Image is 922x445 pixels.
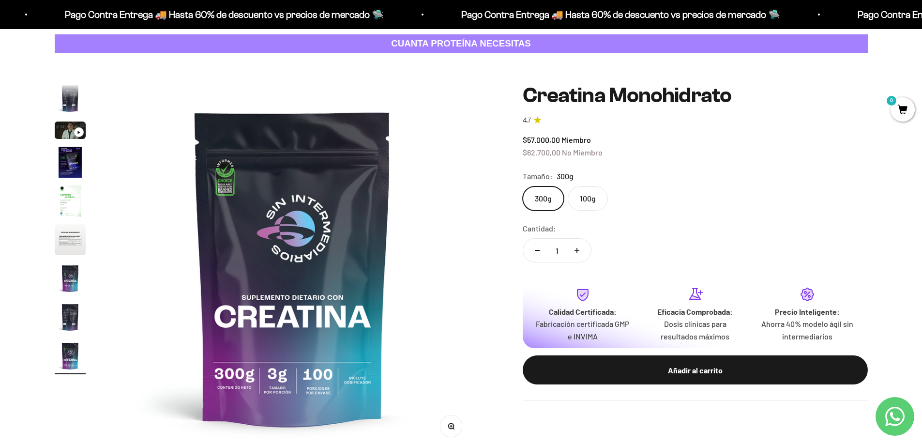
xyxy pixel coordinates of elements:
[886,95,897,107] mark: 0
[55,34,868,53] a: CUANTA PROTEÍNA NECESITAS
[55,302,86,336] button: Ir al artículo 8
[542,364,848,377] div: Añadir al carrito
[657,307,733,316] strong: Eficacia Comprobada:
[523,135,560,144] span: $57.000,00
[55,224,86,258] button: Ir al artículo 6
[55,185,86,219] button: Ir al artículo 5
[562,148,603,157] span: No Miembro
[523,239,551,262] button: Reducir cantidad
[55,263,86,294] img: Creatina Monohidrato
[891,105,915,116] a: 0
[563,239,591,262] button: Aumentar cantidad
[534,318,631,342] p: Fabricación certificada GMP e INVIMA
[549,307,617,316] strong: Calidad Certificada:
[55,83,86,117] button: Ir al artículo 2
[458,7,777,22] p: Pago Contra Entrega 🚚 Hasta 60% de descuento vs precios de mercado 🛸
[55,224,86,255] img: Creatina Monohidrato
[647,318,743,342] p: Dosis clínicas para resultados máximos
[55,83,86,114] img: Creatina Monohidrato
[55,340,86,374] button: Ir al artículo 9
[61,7,380,22] p: Pago Contra Entrega 🚚 Hasta 60% de descuento vs precios de mercado 🛸
[55,122,86,142] button: Ir al artículo 3
[523,115,531,126] span: 4.7
[523,222,556,235] label: Cantidad:
[55,263,86,297] button: Ir al artículo 7
[523,170,553,183] legend: Tamaño:
[557,170,574,183] span: 300g
[523,148,560,157] span: $62.700,00
[55,340,86,371] img: Creatina Monohidrato
[523,355,868,384] button: Añadir al carrito
[775,307,840,316] strong: Precio Inteligente:
[55,147,86,181] button: Ir al artículo 4
[561,135,591,144] span: Miembro
[523,115,868,126] a: 4.74.7 de 5.0 estrellas
[55,185,86,216] img: Creatina Monohidrato
[55,302,86,333] img: Creatina Monohidrato
[55,147,86,178] img: Creatina Monohidrato
[759,318,856,342] p: Ahorra 40% modelo ágil sin intermediarios
[523,84,868,107] h1: Creatina Monohidrato
[391,38,531,48] strong: CUANTA PROTEÍNA NECESITAS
